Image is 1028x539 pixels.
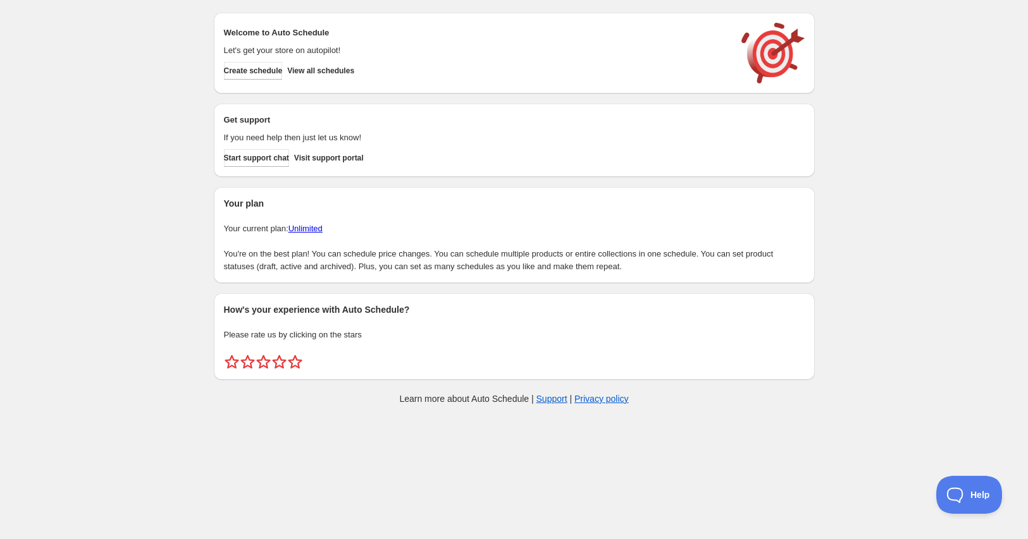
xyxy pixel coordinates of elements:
[224,62,283,80] button: Create schedule
[224,131,729,144] p: If you need help then just let us know!
[224,222,805,235] p: Your current plan:
[224,149,289,167] a: Start support chat
[224,27,729,39] h2: Welcome to Auto Schedule
[287,62,354,80] button: View all schedules
[936,476,1003,514] iframe: Help Scout Beacon - Open
[574,394,629,404] a: Privacy policy
[399,392,628,405] p: Learn more about Auto Schedule | |
[224,114,729,126] h2: Get support
[224,197,805,210] h2: Your plan
[287,66,354,76] span: View all schedules
[224,153,289,163] span: Start support chat
[294,149,364,167] a: Visit support portal
[224,248,805,273] p: You're on the best plan! You can schedule price changes. You can schedule multiple products or en...
[294,153,364,163] span: Visit support portal
[224,44,729,57] p: Let's get your store on autopilot!
[224,66,283,76] span: Create schedule
[224,329,805,341] p: Please rate us by clicking on the stars
[224,303,805,316] h2: How's your experience with Auto Schedule?
[536,394,567,404] a: Support
[288,224,323,233] a: Unlimited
